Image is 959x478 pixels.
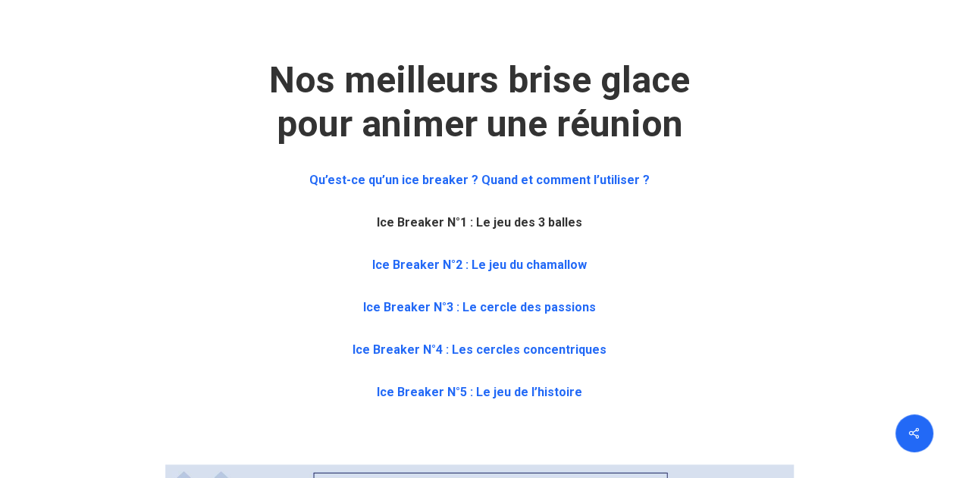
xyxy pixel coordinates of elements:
[363,300,596,314] a: Ice Breaker N°3 : Le cercle des passions
[377,215,582,230] a: Ice Breaker N°1 : Le jeu des 3 balles
[309,173,650,187] a: Qu’est-ce qu’un ice breaker ? Quand et comment l’utiliser ?
[353,342,606,357] a: Ice Breaker N°4 : Les cercles concentriques
[372,258,587,272] a: Ice Breaker N°2 : Le jeu du chamallow
[230,58,730,146] h2: Nos meilleurs brise glace pour animer une réunion
[377,385,582,399] a: Ice Breaker N°5 : Le jeu de l’histoire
